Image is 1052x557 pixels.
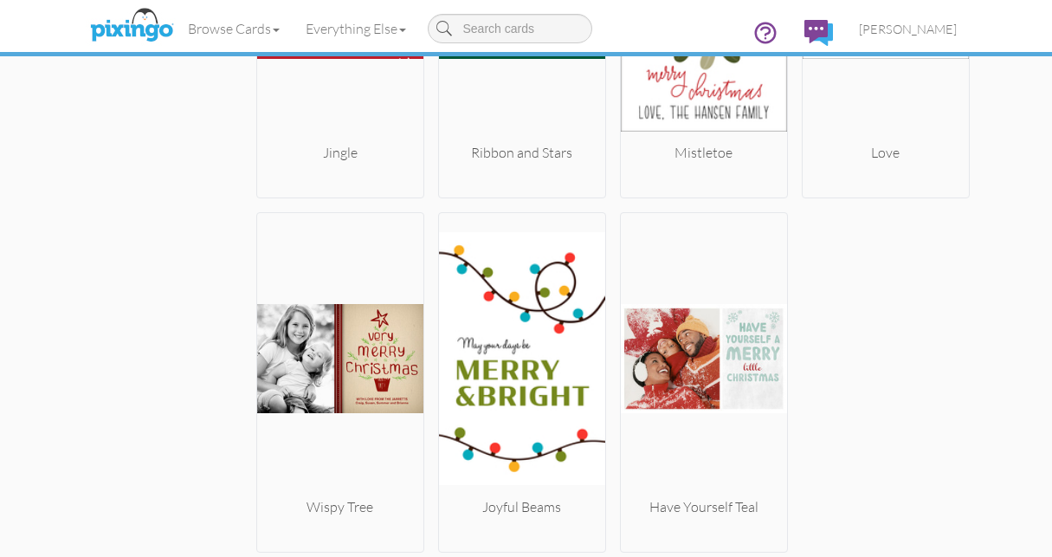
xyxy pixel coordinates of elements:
[803,143,969,163] div: Love
[257,220,423,497] img: 20181005-034428-3641e9f5-250.jpg
[859,22,957,36] span: [PERSON_NAME]
[804,20,833,46] img: comments.svg
[293,7,419,50] a: Everything Else
[439,497,605,517] div: Joyful Beams
[1051,556,1052,557] iframe: Chat
[439,143,605,163] div: Ribbon and Stars
[621,143,787,163] div: Mistletoe
[175,7,293,50] a: Browse Cards
[621,220,787,497] img: 20181005-040347-1b9d7696-250.jpg
[257,497,423,517] div: Wispy Tree
[846,7,970,51] a: [PERSON_NAME]
[439,220,605,497] img: 20231106-155720-fc3202da0e6f-250.jpg
[86,4,177,48] img: pixingo logo
[428,14,592,43] input: Search cards
[257,143,423,163] div: Jingle
[621,497,787,517] div: Have Yourself Teal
